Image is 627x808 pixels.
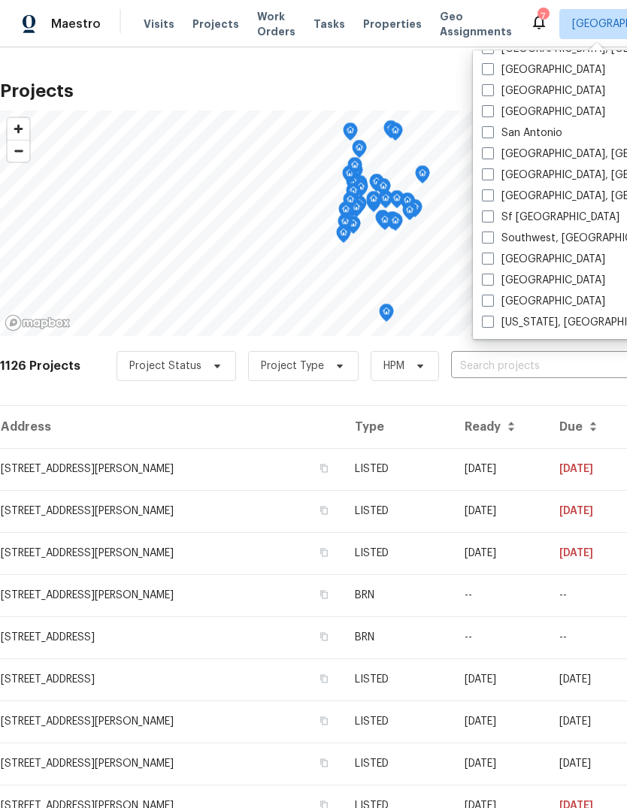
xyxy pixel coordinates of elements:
[257,9,295,39] span: Work Orders
[482,294,605,309] label: [GEOGRAPHIC_DATA]
[51,17,101,32] span: Maestro
[317,714,331,728] button: Copy Address
[453,574,547,616] td: --
[343,406,453,448] th: Type
[383,359,404,374] span: HPM
[144,17,174,32] span: Visits
[338,213,353,237] div: Map marker
[482,126,562,141] label: San Antonio
[402,202,417,225] div: Map marker
[375,210,390,233] div: Map marker
[338,201,353,225] div: Map marker
[453,701,547,743] td: [DATE]
[343,574,453,616] td: BRN
[453,448,547,490] td: [DATE]
[547,448,626,490] td: [DATE]
[343,192,358,215] div: Map marker
[8,140,29,162] button: Zoom out
[453,743,547,785] td: [DATE]
[378,190,393,213] div: Map marker
[317,672,331,685] button: Copy Address
[547,701,626,743] td: [DATE]
[453,406,547,448] th: Ready
[343,123,358,146] div: Map marker
[482,83,605,98] label: [GEOGRAPHIC_DATA]
[440,9,512,39] span: Geo Assignments
[453,658,547,701] td: [DATE]
[482,273,605,288] label: [GEOGRAPHIC_DATA]
[482,104,605,120] label: [GEOGRAPHIC_DATA]
[347,157,362,180] div: Map marker
[547,658,626,701] td: [DATE]
[547,532,626,574] td: [DATE]
[482,62,605,77] label: [GEOGRAPHIC_DATA]
[317,756,331,770] button: Copy Address
[547,743,626,785] td: [DATE]
[407,199,423,222] div: Map marker
[383,120,398,144] div: Map marker
[363,17,422,32] span: Properties
[317,504,331,517] button: Copy Address
[336,225,351,248] div: Map marker
[482,252,605,267] label: [GEOGRAPHIC_DATA]
[343,448,453,490] td: LISTED
[453,490,547,532] td: [DATE]
[547,406,626,448] th: Due
[379,304,394,327] div: Map marker
[451,355,623,378] input: Search projects
[192,17,239,32] span: Projects
[547,616,626,658] td: Resale COE 2025-08-01T00:00:00.000Z
[547,490,626,532] td: [DATE]
[343,701,453,743] td: LISTED
[342,165,357,189] div: Map marker
[547,574,626,616] td: Resale COE 2025-08-01T00:00:00.000Z
[482,210,619,225] label: Sf [GEOGRAPHIC_DATA]
[538,9,548,24] div: 7
[343,616,453,658] td: BRN
[8,118,29,140] button: Zoom in
[346,183,361,206] div: Map marker
[343,743,453,785] td: LISTED
[5,314,71,331] a: Mapbox homepage
[376,178,391,201] div: Map marker
[389,190,404,213] div: Map marker
[453,616,547,658] td: --
[317,588,331,601] button: Copy Address
[317,546,331,559] button: Copy Address
[352,140,367,163] div: Map marker
[366,191,381,214] div: Map marker
[317,461,331,475] button: Copy Address
[129,359,201,374] span: Project Status
[388,123,403,146] div: Map marker
[400,192,415,216] div: Map marker
[261,359,324,374] span: Project Type
[8,141,29,162] span: Zoom out
[343,490,453,532] td: LISTED
[369,174,384,197] div: Map marker
[415,165,430,189] div: Map marker
[343,658,453,701] td: LISTED
[377,212,392,235] div: Map marker
[346,216,361,239] div: Map marker
[453,532,547,574] td: [DATE]
[343,532,453,574] td: LISTED
[353,179,368,202] div: Map marker
[317,630,331,643] button: Copy Address
[388,213,403,236] div: Map marker
[313,19,345,29] span: Tasks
